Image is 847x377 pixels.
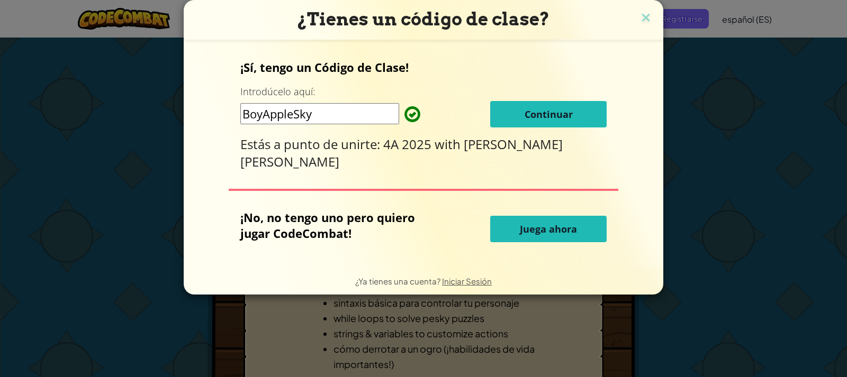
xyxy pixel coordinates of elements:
span: 4A 2025 [383,135,435,153]
p: ¡No, no tengo uno pero quiero jugar CodeCombat! [240,209,438,241]
span: ¿Tienes un código de clase? [298,8,549,30]
img: close icon [639,11,653,26]
p: ¡Sí, tengo un Código de Clase! [240,59,607,75]
span: [PERSON_NAME] [PERSON_NAME] [240,135,563,170]
button: Continuar [490,101,607,127]
a: Iniciar Sesión [442,276,492,286]
span: Juega ahora [520,223,577,235]
span: ¿Ya tienes una cuenta? [355,276,442,286]
span: Estás a punto de unirte: [240,135,383,153]
label: Introdúcelo aquí: [240,85,315,98]
span: Continuar [525,108,573,121]
button: Juega ahora [490,216,607,242]
span: with [435,135,464,153]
